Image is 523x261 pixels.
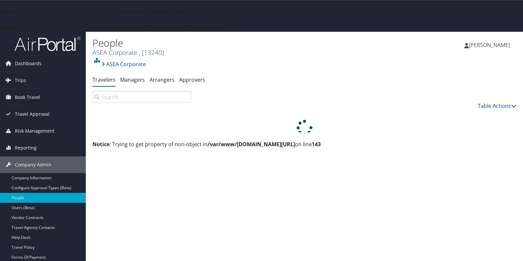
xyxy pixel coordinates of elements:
[15,123,54,139] span: Risk Management
[15,106,49,122] span: Travel Approval
[102,58,146,71] a: ASEA Corporate
[92,48,164,57] a: ASEA Corporate
[92,76,115,83] a: Travelers
[15,36,81,52] img: airportal-logo.png
[15,89,40,106] span: Book Travel
[139,48,164,57] span: , [ 13240 ]
[219,24,228,31] b: 111
[464,35,516,55] a: [PERSON_NAME]
[115,8,203,16] b: /var/www/[DOMAIN_NAME][URL]
[15,140,37,156] span: Reporting
[92,120,516,144] div: Loading...
[179,76,205,83] a: Approvers
[92,91,191,103] input: Search
[15,55,42,72] span: Dashboards
[312,141,321,148] b: 143
[92,58,516,148] div: : Trying to get property of non-object in on line
[219,8,228,16] b: 107
[115,24,203,31] b: /var/www/[DOMAIN_NAME][URL]
[149,76,175,83] a: Arrangers
[469,41,510,49] span: [PERSON_NAME]
[120,76,145,83] a: Managers
[15,156,51,173] span: Company Admin
[92,36,375,50] h1: People
[15,72,26,89] span: Trips
[92,141,110,148] b: Notice
[208,141,295,148] b: /var/www/[DOMAIN_NAME][URL]
[478,102,516,109] a: Table Actions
